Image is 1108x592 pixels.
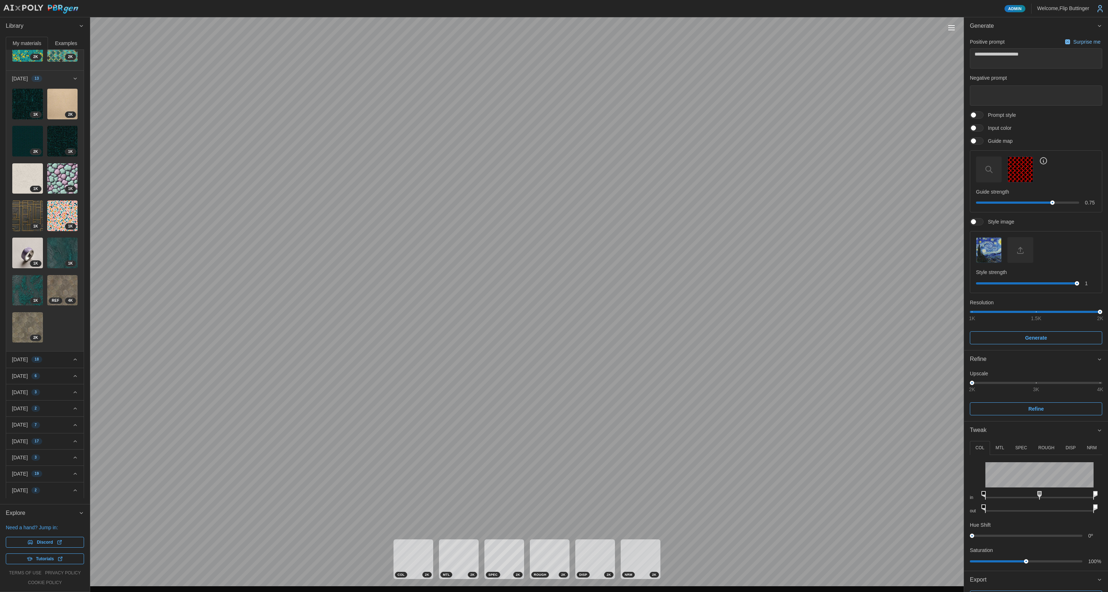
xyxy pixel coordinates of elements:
span: 2 K [607,572,611,577]
button: Export [964,571,1108,589]
button: [DATE]2 [6,401,84,416]
button: Guide map [1007,156,1033,182]
img: uz9pWqNK6mfJauIpjRRR [47,238,78,268]
span: NRM [625,572,632,577]
span: Export [970,571,1097,589]
span: 2 K [33,335,38,341]
p: Surprise me [1073,38,1102,45]
span: 2 K [33,54,38,60]
span: 2 K [425,572,429,577]
p: in [970,495,980,501]
p: [DATE] [12,405,28,412]
span: 2 K [33,149,38,155]
p: ROUGH [1038,445,1055,451]
img: 80Re3GYleAycoBZFEvoS [12,89,43,119]
a: uz9pWqNK6mfJauIpjRRR1K [47,237,78,269]
p: out [970,508,980,514]
p: Style strength [976,269,1096,276]
p: Positive prompt [970,38,1004,45]
img: Guide map [1008,157,1033,182]
img: 4acRyDaBs9SK5edstY8P [12,200,43,231]
span: Generate [1025,332,1047,344]
span: ROUGH [534,572,546,577]
a: cookie policy [28,580,62,586]
p: MTL [995,445,1004,451]
span: 2 K [516,572,520,577]
a: P86Bu5bhhrJ4foUZg8Ke1K [12,237,43,269]
span: 1 K [68,186,73,192]
p: [DATE] [12,487,28,494]
a: usPgnOwumH4Yjgsm2Zwh1K [47,163,78,194]
a: 4acRyDaBs9SK5edstY8P1K [12,200,43,231]
button: [DATE]3 [6,384,84,400]
p: Guide strength [976,188,1096,195]
img: P86Bu5bhhrJ4foUZg8Ke [12,238,43,268]
button: Surprise me [1063,37,1102,47]
span: Refine [970,350,1097,368]
span: 7 [35,422,37,428]
span: 1 K [68,149,73,155]
div: Tweak [964,439,1108,571]
p: NRM [1087,445,1096,451]
a: Nt1gAjyoTlngOyAVHEJN1K [47,200,78,231]
span: 3 [35,455,37,460]
span: 13 [35,76,39,81]
a: terms of use [9,570,41,576]
a: S00jdtjUUokLc2lUIKp01K [12,163,43,194]
button: Generate [964,17,1108,35]
span: 1 K [33,298,38,304]
p: Hue Shift [970,521,991,529]
span: 2 K [68,112,73,118]
img: Style image [976,238,1001,262]
a: Laupc6nRqUsJB4xp5dhA2K [47,88,78,120]
img: VgH2TDGGn2njUIpsEMqe [12,312,43,343]
button: Refine [970,402,1102,415]
img: S00jdtjUUokLc2lUIKp0 [12,163,43,194]
p: Need a hand? Jump in: [6,524,84,531]
span: Tutorials [36,554,54,564]
span: Guide map [984,137,1012,145]
span: 1 K [33,112,38,118]
span: 2 K [561,572,566,577]
span: 19 [35,471,39,477]
button: [DATE]18 [6,352,84,367]
span: 2 [35,487,37,493]
button: Refine [964,350,1108,368]
span: My materials [13,41,41,46]
img: usPgnOwumH4Yjgsm2Zwh [47,163,78,194]
p: 0 º [1088,532,1102,539]
button: [DATE]13 [6,71,84,87]
img: Tq2lT0uRhZh9POtDwsGq [47,275,78,306]
span: DISP [579,572,587,577]
img: AIxPoly PBRgen [3,4,79,14]
span: 2 [35,406,37,411]
img: f1YrHXxZimfxyjoOVTla [12,275,43,306]
span: 3 [35,389,37,395]
p: 100 % [1088,558,1102,565]
button: [DATE]17 [6,433,84,449]
span: 2 K [652,572,656,577]
span: 6 [35,373,37,379]
p: Saturation [970,547,993,554]
a: f1YrHXxZimfxyjoOVTla1K [12,275,43,306]
button: Generate [970,331,1102,344]
span: SPEC [488,572,498,577]
img: Laupc6nRqUsJB4xp5dhA [47,89,78,119]
span: 2 K [68,54,73,60]
a: Discord [6,537,84,548]
p: 0.75 [1085,199,1096,206]
p: [DATE] [12,454,28,461]
img: xHrr3xAQ1yP4FBD2XQ7Q [47,126,78,156]
p: Negative prompt [970,74,1102,81]
a: Tq2lT0uRhZh9POtDwsGq4KREF [47,275,78,306]
span: Generate [970,17,1097,35]
span: Discord [37,537,53,547]
span: Library [6,17,79,35]
p: Upscale [970,370,1102,377]
button: [DATE]2 [6,482,84,498]
button: Style image [976,237,1002,263]
span: Prompt style [984,111,1016,119]
span: 1 K [33,186,38,192]
button: [DATE]6 [6,368,84,384]
button: Tweak [964,421,1108,439]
